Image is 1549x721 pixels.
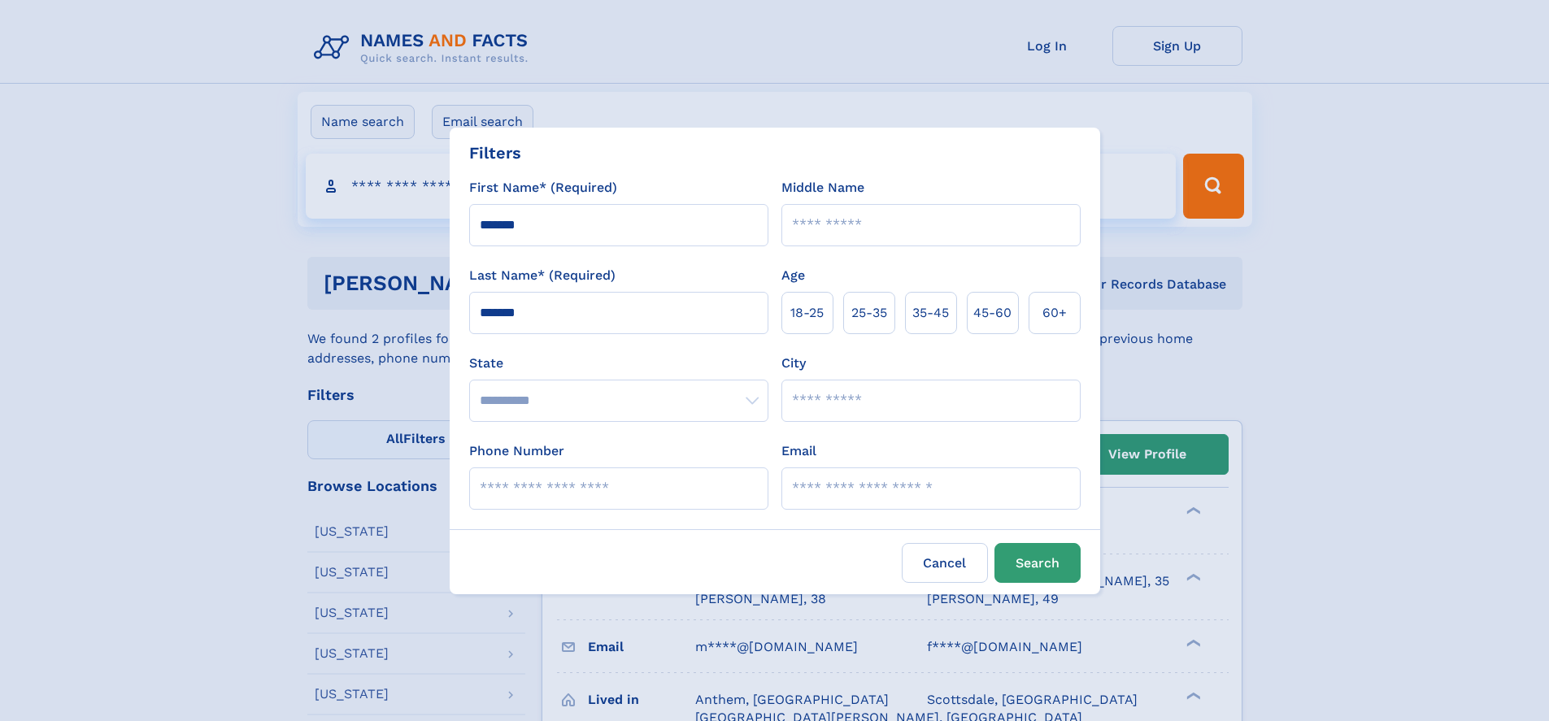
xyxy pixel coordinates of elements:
label: Phone Number [469,441,564,461]
label: Middle Name [781,178,864,198]
label: State [469,354,768,373]
span: 60+ [1042,303,1067,323]
button: Search [994,543,1081,583]
span: 18‑25 [790,303,824,323]
label: City [781,354,806,373]
span: 35‑45 [912,303,949,323]
span: 25‑35 [851,303,887,323]
label: Age [781,266,805,285]
label: First Name* (Required) [469,178,617,198]
label: Cancel [902,543,988,583]
span: 45‑60 [973,303,1012,323]
label: Email [781,441,816,461]
label: Last Name* (Required) [469,266,616,285]
div: Filters [469,141,521,165]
